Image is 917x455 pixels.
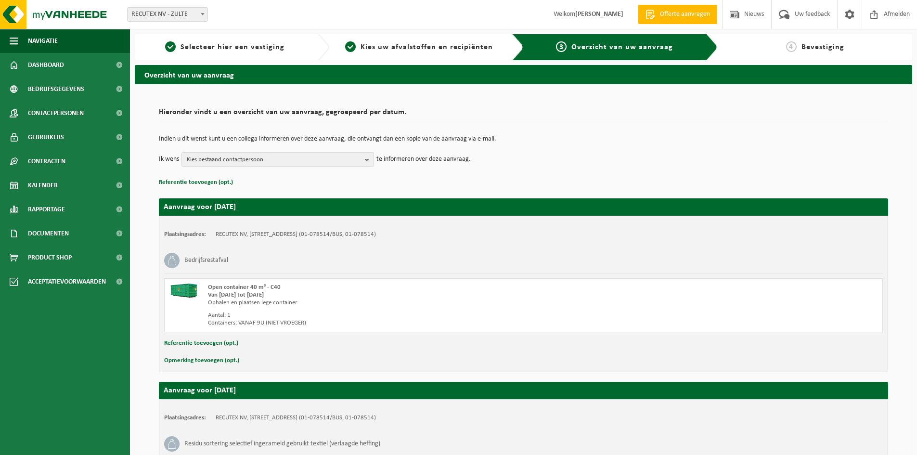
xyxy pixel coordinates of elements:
[164,231,206,237] strong: Plaatsingsadres:
[165,41,176,52] span: 1
[208,312,562,319] div: Aantal: 1
[28,29,58,53] span: Navigatie
[571,43,673,51] span: Overzicht van uw aanvraag
[140,41,310,53] a: 1Selecteer hier een vestiging
[164,354,239,367] button: Opmerking toevoegen (opt.)
[28,246,72,270] span: Product Shop
[28,173,58,197] span: Kalender
[159,108,888,121] h2: Hieronder vindt u een overzicht van uw aanvraag, gegroepeerd per datum.
[208,299,562,307] div: Ophalen en plaatsen lege container
[5,434,161,455] iframe: chat widget
[376,152,471,167] p: te informeren over deze aanvraag.
[164,337,238,350] button: Referentie toevoegen (opt.)
[28,77,84,101] span: Bedrijfsgegevens
[28,197,65,221] span: Rapportage
[181,43,284,51] span: Selecteer hier een vestiging
[28,149,65,173] span: Contracten
[187,153,361,167] span: Kies bestaand contactpersoon
[164,387,236,394] strong: Aanvraag voor [DATE]
[135,65,912,84] h2: Overzicht van uw aanvraag
[208,292,264,298] strong: Van [DATE] tot [DATE]
[361,43,493,51] span: Kies uw afvalstoffen en recipiënten
[169,284,198,298] img: HK-XC-40-GN-00.png
[334,41,504,53] a: 2Kies uw afvalstoffen en recipiënten
[216,414,376,422] td: RECUTEX NV, [STREET_ADDRESS] (01-078514/BUS, 01-078514)
[159,152,179,167] p: Ik wens
[127,7,208,22] span: RECUTEX NV - ZULTE
[556,41,567,52] span: 3
[208,284,281,290] span: Open container 40 m³ - C40
[184,436,380,452] h3: Residu sortering selectief ingezameld gebruikt textiel (verlaagde heffing)
[575,11,623,18] strong: [PERSON_NAME]
[28,101,84,125] span: Contactpersonen
[159,176,233,189] button: Referentie toevoegen (opt.)
[28,221,69,246] span: Documenten
[28,125,64,149] span: Gebruikers
[184,253,228,268] h3: Bedrijfsrestafval
[216,231,376,238] td: RECUTEX NV, [STREET_ADDRESS] (01-078514/BUS, 01-078514)
[28,53,64,77] span: Dashboard
[638,5,717,24] a: Offerte aanvragen
[28,270,106,294] span: Acceptatievoorwaarden
[128,8,207,21] span: RECUTEX NV - ZULTE
[345,41,356,52] span: 2
[164,203,236,211] strong: Aanvraag voor [DATE]
[164,415,206,421] strong: Plaatsingsadres:
[658,10,712,19] span: Offerte aanvragen
[801,43,844,51] span: Bevestiging
[786,41,797,52] span: 4
[208,319,562,327] div: Containers: VANAF 9U (NIET VROEGER)
[181,152,374,167] button: Kies bestaand contactpersoon
[159,136,888,143] p: Indien u dit wenst kunt u een collega informeren over deze aanvraag, die ontvangt dan een kopie v...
